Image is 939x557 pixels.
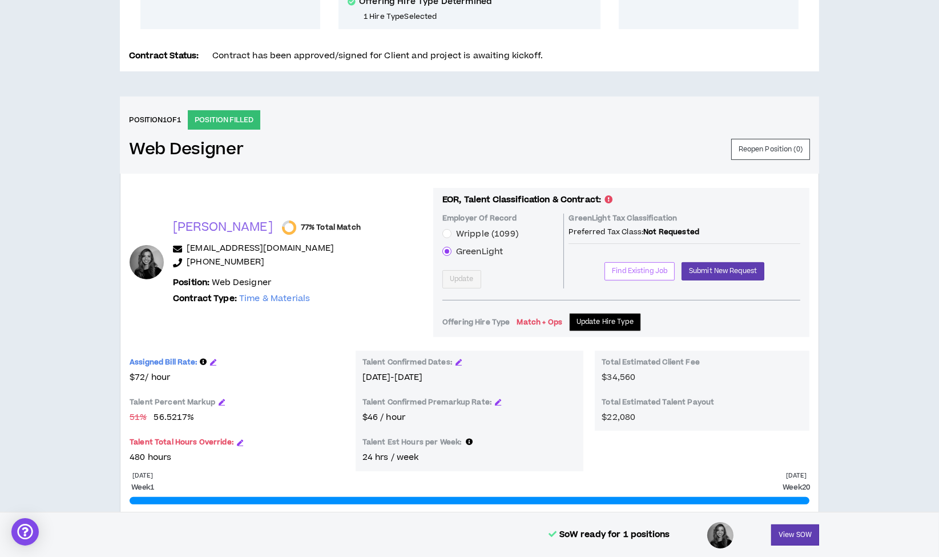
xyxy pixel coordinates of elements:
[442,194,612,206] p: EOR, Talent Classification & Contract:
[456,228,518,240] span: Wripple (1099)
[129,139,244,159] a: Web Designer
[130,437,233,447] span: Talent Total Hours Override:
[442,214,559,227] p: Employer Of Record
[783,482,809,492] p: Week 20
[130,451,344,464] p: 480 hours
[131,482,154,492] p: Week 1
[706,521,735,550] div: Karla V.
[187,256,264,270] a: [PHONE_NUMBER]
[682,262,764,280] button: Submit New Request
[602,358,803,371] p: Total Estimated Client Fee
[130,245,164,279] div: Karla V.
[129,50,199,62] p: Contract Status:
[132,471,152,480] p: [DATE]
[569,214,677,227] p: GreenLight Tax Classification
[602,371,635,383] span: $34,560
[689,266,757,277] span: Submit New Request
[187,242,334,256] a: [EMAIL_ADDRESS][DOMAIN_NAME]
[362,437,473,447] span: Talent Est Hours per Week:
[301,223,361,232] span: 77% Total Match
[239,292,310,304] span: Time & Materials
[786,471,806,480] p: [DATE]
[130,371,344,384] span: $72 / hour
[173,292,237,304] b: Contract Type:
[569,313,641,331] button: Update Hire Type
[442,318,510,327] p: Offering Hire Type
[612,266,667,277] span: Find Existing Job
[188,110,260,130] p: POSITION FILLED
[362,411,577,424] p: $46 / hour
[517,318,563,327] p: Match + Ops
[362,398,491,407] p: Talent Confirmed Premarkup Rate:
[173,277,271,289] p: Web Designer
[643,227,699,237] span: Not Requested
[362,358,452,367] p: Talent Confirmed Dates:
[129,115,181,125] h6: Position 1 of 1
[173,277,209,288] b: Position:
[362,451,577,464] p: 24 hrs / week
[569,227,643,237] span: Preferred Tax Class:
[771,524,819,546] button: View SOW
[364,12,591,21] p: 1 Hire Type Selected
[130,357,198,367] span: Assigned Bill Rate:
[362,371,577,384] p: [DATE]-[DATE]
[130,411,147,424] span: 51 %
[173,219,273,235] p: [PERSON_NAME]
[442,270,481,288] button: Update
[130,398,215,407] p: Talent Percent Markup
[604,262,675,280] button: Find Existing Job
[212,50,543,62] span: Contract has been approved/signed for Client and project is awaiting kickoff.
[577,316,634,327] span: Update Hire Type
[602,411,635,423] span: $22,080
[731,139,810,160] button: Reopen Position (0)
[456,246,503,258] span: GreenLight
[602,398,803,411] p: Total Estimated Talent Payout
[11,518,39,546] div: Open Intercom Messenger
[549,528,670,541] p: SoW ready for 1 positions
[154,411,194,424] span: 56.5217 %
